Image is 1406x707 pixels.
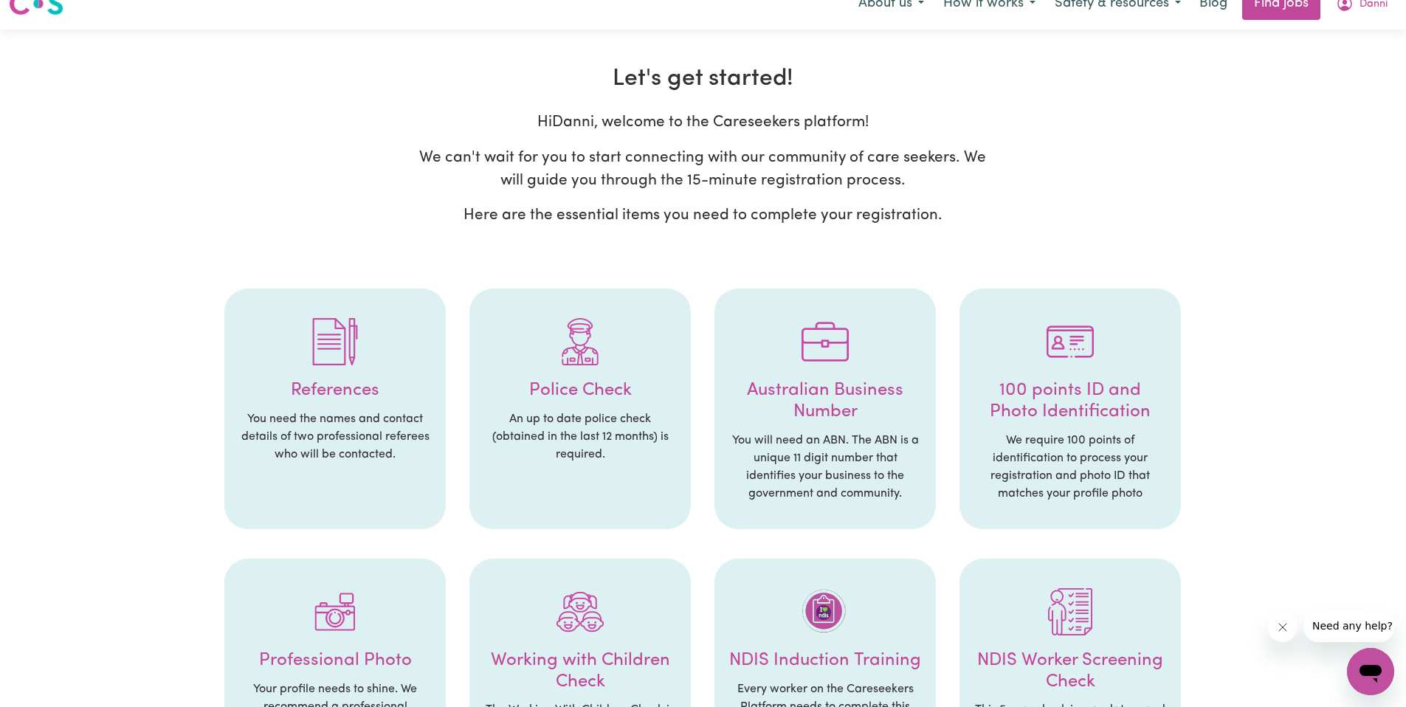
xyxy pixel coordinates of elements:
[974,380,1166,423] h4: 100 points ID and Photo Identification
[419,146,988,192] p: We can't wait for you to start connecting with our community of care seekers. We will guide you t...
[126,65,1281,93] h2: Let's get started!
[974,650,1166,693] h4: NDIS Worker Screening Check
[239,650,431,672] h4: Professional Photo
[484,380,676,401] h4: Police Check
[239,380,431,401] h4: References
[974,432,1166,503] p: We require 100 points of identification to process your registration and photo ID that matches yo...
[239,410,431,463] p: You need the names and contact details of two professional referees who will be contacted.
[1347,648,1394,695] iframe: Button to launch messaging window
[729,380,921,423] h4: Australian Business Number
[729,650,921,672] h4: NDIS Induction Training
[1268,613,1298,642] iframe: Close message
[419,111,988,134] p: Hi Danni , welcome to the Careseekers platform!
[419,204,988,227] p: Here are the essential items you need to complete your registration.
[484,410,676,463] p: An up to date police check (obtained in the last 12 months) is required.
[1303,610,1394,642] iframe: Message from company
[729,432,921,503] p: You will need an ABN. The ABN is a unique 11 digit number that identifies your business to the go...
[484,650,676,693] h4: Working with Children Check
